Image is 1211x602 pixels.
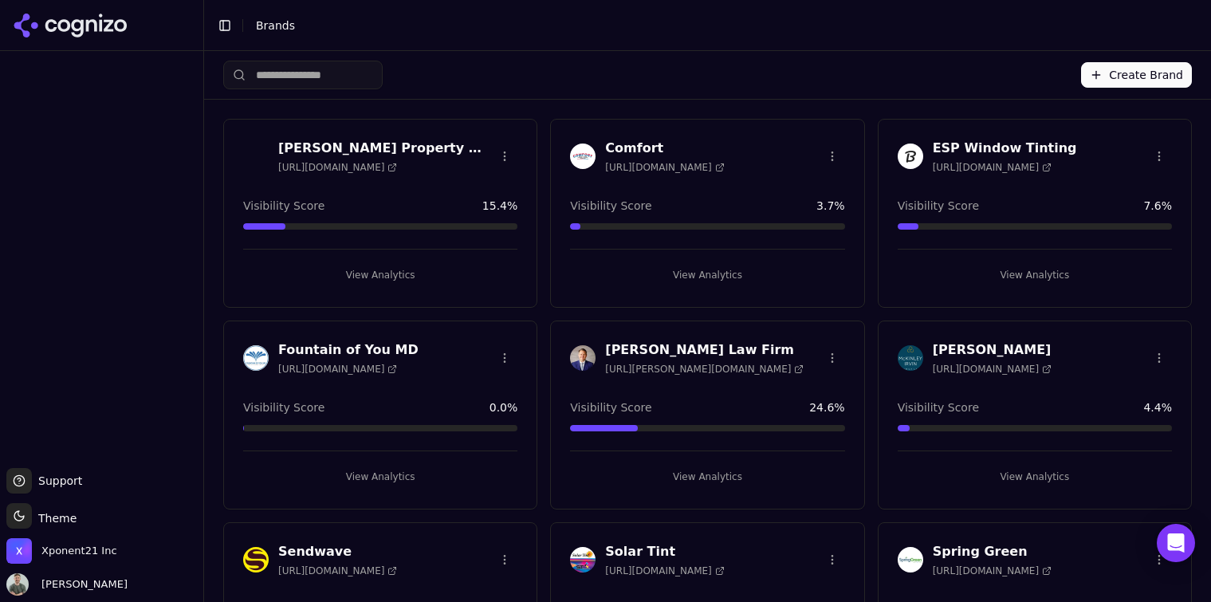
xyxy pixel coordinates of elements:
h3: [PERSON_NAME] Property Management [278,139,492,158]
span: [URL][DOMAIN_NAME] [933,363,1052,376]
div: Open Intercom Messenger [1157,524,1195,562]
button: Create Brand [1081,62,1192,88]
img: Johnston Law Firm [570,345,596,371]
img: Byrd Property Management [243,144,269,169]
h3: [PERSON_NAME] [933,340,1052,360]
h3: Spring Green [933,542,1052,561]
span: Visibility Score [570,198,651,214]
span: Visibility Score [898,198,979,214]
h3: Solar Tint [605,542,724,561]
span: Theme [32,512,77,525]
span: [URL][DOMAIN_NAME] [933,161,1052,174]
span: 4.4 % [1143,399,1172,415]
span: Visibility Score [243,399,324,415]
h3: Comfort [605,139,724,158]
nav: breadcrumb [256,18,1166,33]
button: View Analytics [243,464,517,490]
span: [URL][DOMAIN_NAME] [605,565,724,577]
span: Support [32,473,82,489]
button: View Analytics [570,464,844,490]
span: [PERSON_NAME] [35,577,128,592]
span: 15.4 % [482,198,517,214]
img: Comfort [570,144,596,169]
img: Fountain of You MD [243,345,269,371]
span: 24.6 % [809,399,844,415]
span: [URL][DOMAIN_NAME] [278,565,397,577]
img: Sendwave [243,547,269,572]
span: Xponent21 Inc [41,544,117,558]
button: Open user button [6,573,128,596]
img: ESP Window Tinting [898,144,923,169]
h3: [PERSON_NAME] Law Firm [605,340,804,360]
span: [URL][DOMAIN_NAME] [933,565,1052,577]
h3: Fountain of You MD [278,340,419,360]
img: Chuck McCarthy [6,573,29,596]
span: 0.0 % [490,399,518,415]
h3: ESP Window Tinting [933,139,1077,158]
img: Xponent21 Inc [6,538,32,564]
span: Visibility Score [570,399,651,415]
span: [URL][DOMAIN_NAME] [278,161,397,174]
span: [URL][DOMAIN_NAME] [605,161,724,174]
span: Visibility Score [243,198,324,214]
span: Brands [256,19,295,32]
button: View Analytics [243,262,517,288]
button: View Analytics [898,262,1172,288]
span: [URL][PERSON_NAME][DOMAIN_NAME] [605,363,804,376]
img: McKinley Irvin [898,345,923,371]
img: Spring Green [898,547,923,572]
span: 7.6 % [1143,198,1172,214]
h3: Sendwave [278,542,397,561]
span: Visibility Score [898,399,979,415]
button: View Analytics [570,262,844,288]
span: [URL][DOMAIN_NAME] [278,363,397,376]
img: Solar Tint [570,547,596,572]
button: View Analytics [898,464,1172,490]
span: 3.7 % [816,198,845,214]
button: Open organization switcher [6,538,117,564]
